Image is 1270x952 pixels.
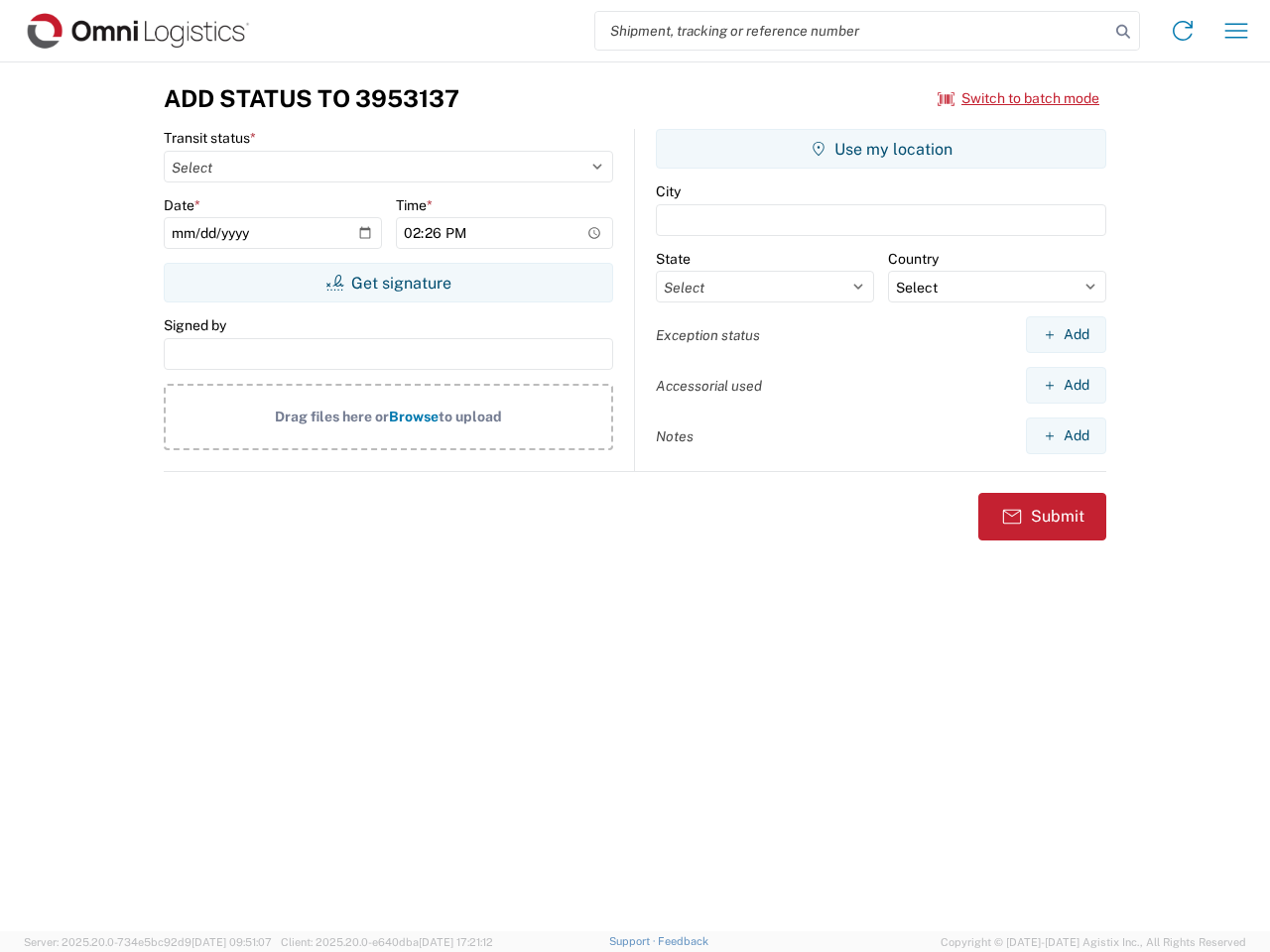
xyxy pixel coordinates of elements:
label: Accessorial used [656,377,762,395]
span: Server: 2025.20.0-734e5bc92d9 [24,936,272,948]
span: Client: 2025.20.0-e640dba [281,936,493,948]
button: Add [1026,417,1106,454]
label: Time [396,196,433,214]
label: State [656,250,691,268]
button: Get signature [164,263,613,302]
label: Date [164,196,200,214]
input: Shipment, tracking or reference number [595,12,1109,50]
span: [DATE] 09:51:07 [191,936,272,948]
span: Copyright © [DATE]-[DATE] Agistix Inc., All Rights Reserved [941,933,1246,951]
button: Use my location [656,129,1106,169]
button: Switch to batch mode [938,82,1099,115]
label: Notes [656,427,694,445]
a: Feedback [658,935,708,947]
button: Add [1026,316,1106,353]
button: Submit [978,493,1106,540]
label: Exception status [656,326,760,344]
label: Country [888,250,939,268]
label: City [656,182,681,200]
a: Support [609,935,659,947]
label: Signed by [164,316,226,334]
span: to upload [439,409,502,424]
h3: Add Status to 3953137 [164,84,459,113]
span: Browse [389,409,439,424]
span: Drag files here or [275,409,389,424]
label: Transit status [164,129,256,147]
span: [DATE] 17:21:12 [419,936,493,948]
button: Add [1026,367,1106,404]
